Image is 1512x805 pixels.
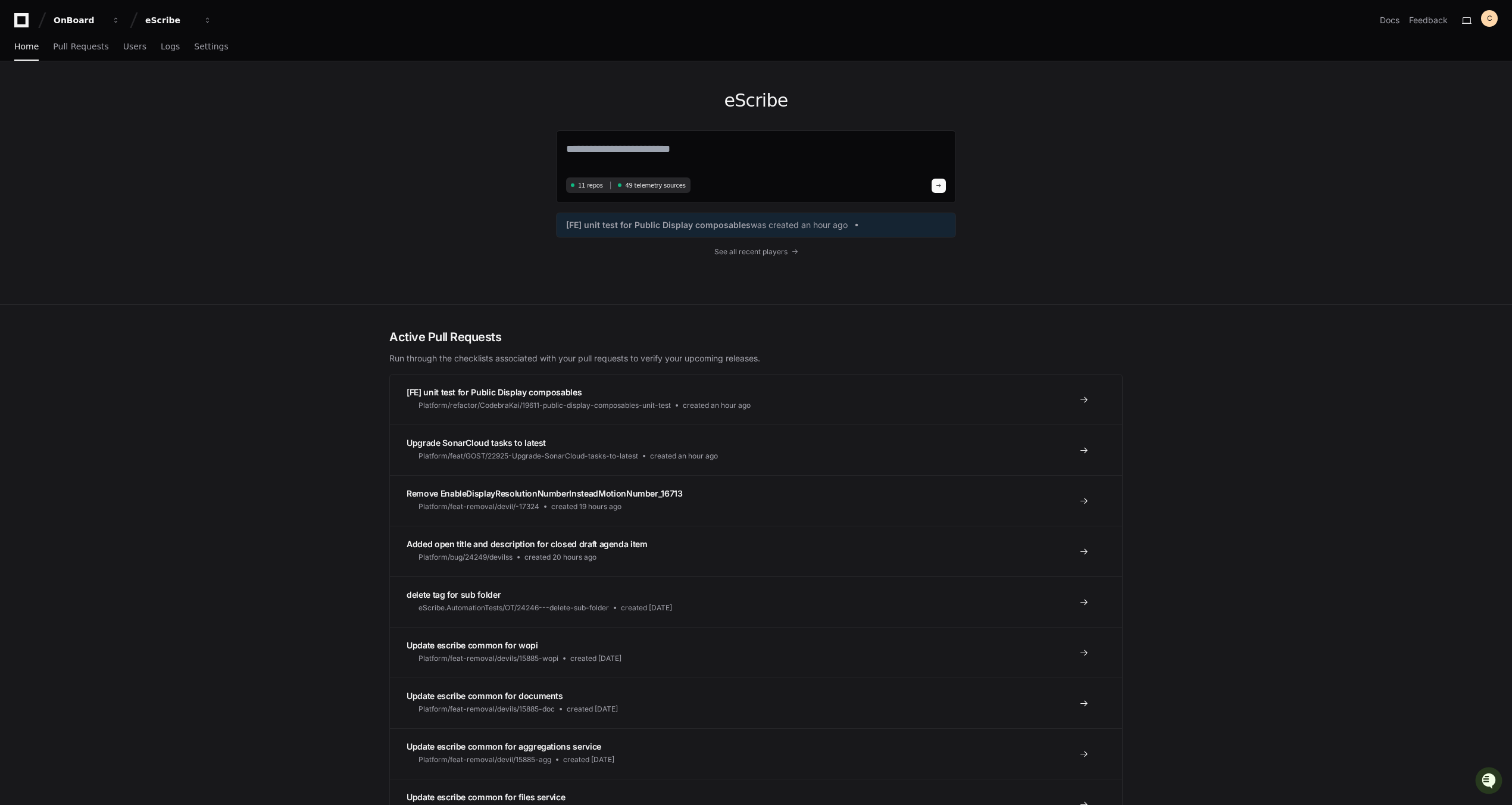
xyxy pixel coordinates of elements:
[407,691,563,701] span: Update escribe common for documents
[1481,10,1498,27] button: C
[84,124,144,134] a: Powered byPylon
[123,43,146,50] span: Users
[202,92,217,107] button: Start new chat
[12,48,217,67] div: Welcome
[407,387,582,397] span: [FE] unit test for Public Display composables
[407,539,648,549] span: Added open title and description for closed draft agenda item
[123,33,146,61] a: Users
[418,755,551,765] span: Platform/feat-removal/devil/15885-agg
[524,553,596,562] span: created 20 hours ago
[683,401,751,410] span: created an hour ago
[563,755,614,765] span: created [DATE]
[140,10,217,31] button: eScribe
[418,553,513,562] span: Platform/bug/24249/devilss
[390,728,1122,779] a: Update escribe common for aggregations servicePlatform/feat-removal/devil/15885-aggcreated [DATE]
[389,329,1123,345] h2: Active Pull Requests
[390,526,1122,576] a: Added open title and description for closed draft agenda itemPlatform/bug/24249/devilsscreated 20...
[390,425,1122,475] a: Upgrade SonarCloud tasks to latestPlatform/feat/GOST/22925-Upgrade-SonarCloud-tasks-to-latestcrea...
[194,33,228,61] a: Settings
[390,375,1122,425] a: [FE] unit test for Public Display composablesPlatform/refactor/CodebraKai/19611-public-display-co...
[118,125,144,134] span: Pylon
[714,247,788,257] span: See all recent players
[556,247,956,257] a: See all recent players
[145,14,196,26] div: eScribe
[12,12,36,36] img: PlayerZero
[566,219,751,231] span: [FE] unit test for Public Display composables
[407,640,538,650] span: Update escribe common for wopi
[407,438,546,448] span: Upgrade SonarCloud tasks to latest
[578,181,603,190] span: 11 repos
[407,589,501,600] span: delete tag for sub folder
[418,401,671,410] span: Platform/refactor/CodebraKai/19611-public-display-composables-unit-test
[418,451,638,461] span: Platform/feat/GOST/22925-Upgrade-SonarCloud-tasks-to-latest
[49,10,125,31] button: OnBoard
[418,603,609,613] span: eScribe.AutomationTests/OT/24246---delete-sub-folder
[54,14,105,26] div: OnBoard
[161,43,180,50] span: Logs
[556,90,956,111] h1: eScribe
[390,678,1122,728] a: Update escribe common for documentsPlatform/feat-removal/devils/15885-doccreated [DATE]
[194,43,228,50] span: Settings
[14,43,39,50] span: Home
[418,502,539,511] span: Platform/feat-removal/devil/-17324
[621,603,672,613] span: created [DATE]
[418,654,558,663] span: Platform/feat-removal/devils/15885-wopi
[1487,14,1492,23] h1: C
[566,219,946,231] a: [FE] unit test for Public Display composableswas created an hour ago
[407,792,565,802] span: Update escribe common for files service
[570,654,621,663] span: created [DATE]
[1380,14,1399,26] a: Docs
[567,704,618,714] span: created [DATE]
[551,502,621,511] span: created 19 hours ago
[40,89,195,101] div: Start new chat
[390,576,1122,627] a: delete tag for sub foldereScribe.AutomationTests/OT/24246---delete-sub-foldercreated [DATE]
[390,627,1122,678] a: Update escribe common for wopiPlatform/feat-removal/devils/15885-wopicreated [DATE]
[407,741,601,751] span: Update escribe common for aggregations service
[161,33,180,61] a: Logs
[14,33,39,61] a: Home
[751,219,848,231] span: was created an hour ago
[40,101,151,110] div: We're available if you need us!
[389,352,1123,364] p: Run through the checklists associated with your pull requests to verify your upcoming releases.
[53,33,108,61] a: Pull Requests
[12,89,33,110] img: 1756235613930-3d25f9e4-fa56-45dd-b3ad-e072dfbd1548
[1474,766,1506,798] iframe: Open customer support
[650,451,718,461] span: created an hour ago
[390,475,1122,526] a: Remove EnableDisplayResolutionNumberInsteadMotionNumber_16713Platform/feat-removal/devil/-17324cr...
[1409,14,1448,26] button: Feedback
[407,488,683,498] span: Remove EnableDisplayResolutionNumberInsteadMotionNumber_16713
[625,181,685,190] span: 49 telemetry sources
[53,43,108,50] span: Pull Requests
[418,704,555,714] span: Platform/feat-removal/devils/15885-doc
